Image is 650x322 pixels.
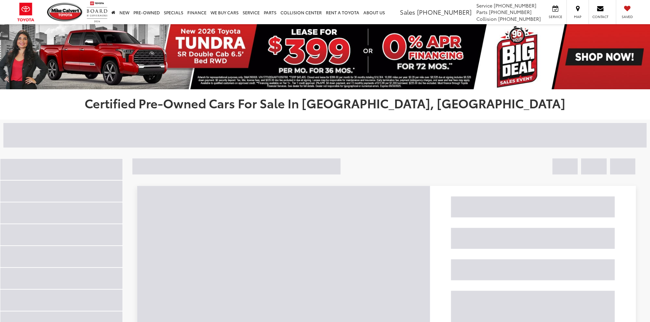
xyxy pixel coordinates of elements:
span: Sales [400,7,415,16]
span: [PHONE_NUMBER] [417,7,472,16]
span: Saved [620,14,635,19]
span: [PHONE_NUMBER] [494,2,536,9]
span: [PHONE_NUMBER] [498,15,541,22]
span: Map [570,14,585,19]
span: [PHONE_NUMBER] [489,9,532,15]
img: Mike Calvert Toyota [47,3,83,21]
span: Service [548,14,563,19]
span: Parts [476,9,488,15]
span: Collision [476,15,497,22]
span: Contact [592,14,608,19]
span: Service [476,2,492,9]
